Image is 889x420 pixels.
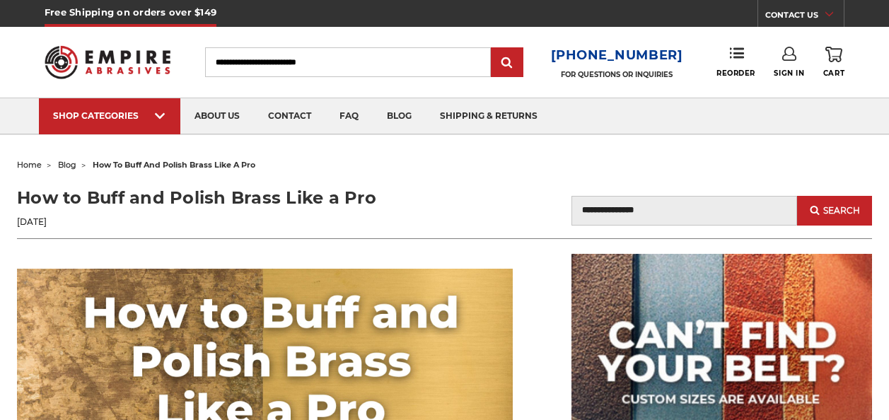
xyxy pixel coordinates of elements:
a: blog [58,160,76,170]
a: blog [373,98,426,134]
div: SHOP CATEGORIES [53,110,166,121]
button: Search [797,196,872,226]
a: about us [180,98,254,134]
a: CONTACT US [765,7,844,27]
span: how to buff and polish brass like a pro [93,160,255,170]
span: Search [823,206,860,216]
span: Reorder [716,69,755,78]
p: FOR QUESTIONS OR INQUIRIES [551,70,683,79]
h1: How to Buff and Polish Brass Like a Pro [17,185,434,211]
a: contact [254,98,325,134]
a: home [17,160,42,170]
a: Reorder [716,47,755,77]
p: [DATE] [17,216,434,228]
input: Submit [493,49,521,77]
span: Cart [823,69,844,78]
a: shipping & returns [426,98,552,134]
img: Empire Abrasives [45,37,170,87]
a: faq [325,98,373,134]
a: Cart [823,47,844,78]
span: Sign In [774,69,804,78]
a: [PHONE_NUMBER] [551,45,683,66]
